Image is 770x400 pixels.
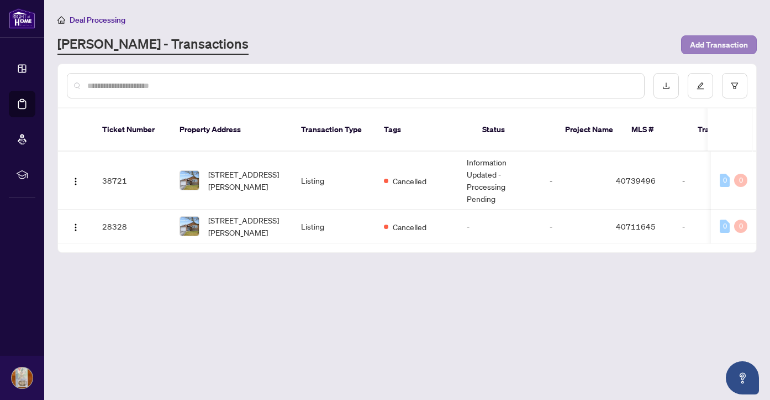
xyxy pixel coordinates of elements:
[292,108,375,152] th: Transaction Type
[623,108,689,152] th: MLS #
[57,16,65,24] span: home
[375,108,473,152] th: Tags
[616,175,656,185] span: 40739496
[292,210,375,243] td: Listing
[93,210,171,243] td: 28328
[71,223,80,232] img: Logo
[681,35,757,54] button: Add Transaction
[673,210,751,243] td: -
[722,73,747,98] button: filter
[57,35,249,55] a: [PERSON_NAME] - Transactions
[9,8,35,29] img: logo
[93,152,171,210] td: 38721
[93,108,171,152] th: Ticket Number
[726,361,759,394] button: Open asap
[690,36,748,54] span: Add Transaction
[458,152,541,210] td: Information Updated - Processing Pending
[180,171,199,190] img: thumbnail-img
[208,168,283,193] span: [STREET_ADDRESS][PERSON_NAME]
[67,172,85,189] button: Logo
[720,220,730,233] div: 0
[458,210,541,243] td: -
[616,221,656,231] span: 40711645
[662,82,670,90] span: download
[688,73,713,98] button: edit
[541,210,607,243] td: -
[541,152,607,210] td: -
[653,73,679,98] button: download
[292,152,375,210] td: Listing
[208,214,283,238] span: [STREET_ADDRESS][PERSON_NAME]
[734,220,747,233] div: 0
[556,108,623,152] th: Project Name
[171,108,292,152] th: Property Address
[673,152,751,210] td: -
[720,174,730,187] div: 0
[731,82,739,90] span: filter
[12,367,33,388] img: Profile Icon
[67,217,85,235] button: Logo
[70,15,125,25] span: Deal Processing
[689,108,766,152] th: Trade Number
[473,108,556,152] th: Status
[393,175,426,187] span: Cancelled
[71,177,80,186] img: Logo
[393,221,426,233] span: Cancelled
[180,217,199,236] img: thumbnail-img
[697,82,704,90] span: edit
[734,174,747,187] div: 0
